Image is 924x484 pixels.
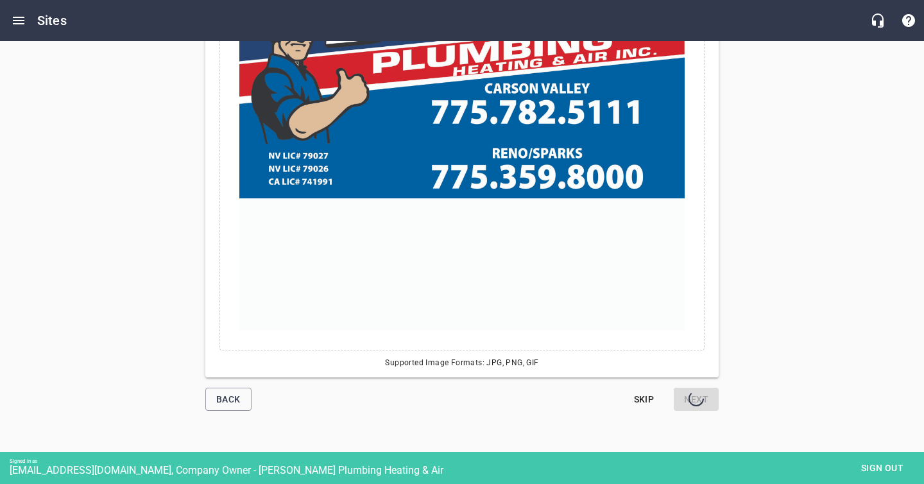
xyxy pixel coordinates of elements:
button: Skip [623,388,664,411]
span: Sign out [855,460,909,476]
h6: Sites [37,10,67,31]
button: Sign out [850,456,914,480]
div: Signed in as [10,458,924,464]
div: [EMAIL_ADDRESS][DOMAIN_NAME], Company Owner - [PERSON_NAME] Plumbing Heating & Air [10,464,924,476]
button: Support Portal [893,5,924,36]
span: Supported Image Formats: JPG, PNG, GIF [213,357,711,370]
button: Open drawer [3,5,34,36]
button: Back [205,388,252,411]
span: Skip [628,392,659,408]
span: Back [216,392,241,408]
button: Live Chat [862,5,893,36]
